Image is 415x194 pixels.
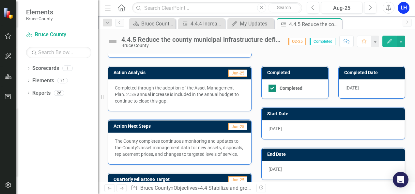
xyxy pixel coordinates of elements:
[267,70,325,75] h3: Completed
[108,36,118,47] img: Not Defined
[114,70,196,75] h3: Action Analysis
[114,124,201,129] h3: Action Next Steps
[131,20,174,28] a: Bruce County BSC Welcome Page
[269,126,282,131] span: [DATE]
[115,138,244,157] p: The County completes continuous monitoring and updates to the County's asset management data for ...
[32,77,54,85] a: Elements
[323,4,360,12] div: Aug-25
[114,177,212,182] h3: Quarterly Milestone Target
[228,176,247,184] span: Jun-25
[3,8,15,19] img: ClearPoint Strategy
[121,36,282,43] div: 4.4.5 Reduce the county municipal infrastructure deficit/gap.
[121,43,282,48] div: Bruce County
[267,111,402,116] h3: Start Date
[140,185,171,191] a: Bruce County
[228,123,247,130] span: Jun-25
[62,66,73,71] div: 1
[398,2,409,14] button: LH
[26,47,91,58] input: Search Below...
[191,20,223,28] div: 4.4.4 Increase external sources of revenue and reduce reliance on property taxes.
[228,70,247,77] span: Jun-25
[32,65,59,72] a: Scorecards
[57,78,68,84] div: 71
[277,5,291,10] span: Search
[268,3,300,12] button: Search
[393,172,408,187] div: Open Intercom Messenger
[288,38,306,45] span: Q2-25
[141,20,174,28] div: Bruce County BSC Welcome Page
[32,89,51,97] a: Reports
[26,8,53,16] span: Elements
[26,31,91,39] a: Bruce County
[132,2,302,14] input: Search ClearPoint...
[267,152,402,157] h3: End Date
[321,2,362,14] button: Aug-25
[289,20,340,28] div: 4.4.5 Reduce the county municipal infrastructure deficit/gap.
[115,85,244,104] p: Completed through the adoption of the Asset Management Plan. 2.5% annual increase is included in ...
[54,90,64,96] div: 26
[180,20,223,28] a: 4.4.4 Increase external sources of revenue and reduce reliance on property taxes.
[131,185,252,192] div: » » »
[269,167,282,172] span: [DATE]
[310,38,335,45] span: Completed
[344,70,402,75] h3: Completed Date
[229,20,272,28] a: My Updates
[240,20,272,28] div: My Updates
[174,185,197,191] a: Objectives
[26,16,53,21] small: Bruce County
[346,85,359,90] span: [DATE]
